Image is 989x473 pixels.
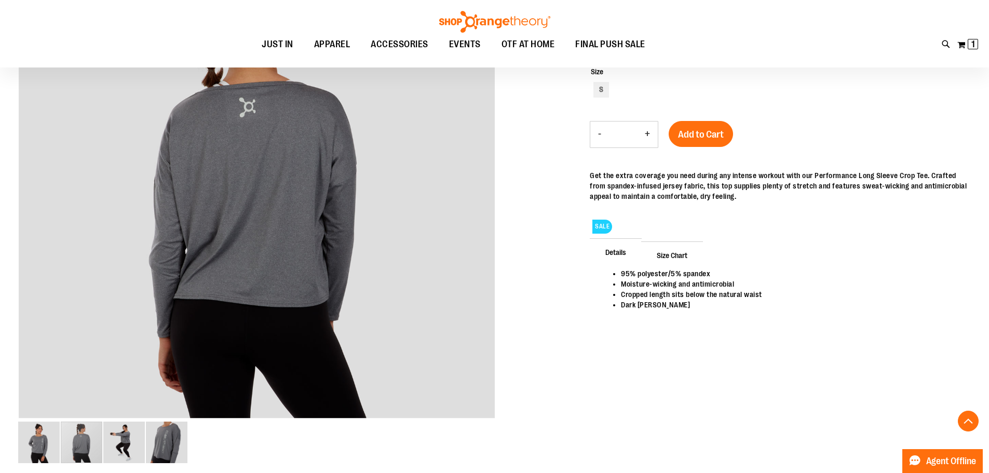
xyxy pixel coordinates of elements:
[621,289,960,300] li: Cropped length sits below the natural waist
[641,241,703,268] span: Size Chart
[590,121,609,147] button: Decrease product quantity
[565,33,656,57] a: FINAL PUSH SALE
[103,422,145,463] img: Alternate image #2 for 1537035
[621,279,960,289] li: Moisture-wicking and antimicrobial
[103,421,146,464] div: image 3 of 4
[438,11,552,33] img: Shop Orangetheory
[18,421,61,464] div: image 1 of 4
[958,411,979,431] button: Back To Top
[262,33,293,56] span: JUST IN
[637,121,658,147] button: Increase product quantity
[439,33,491,57] a: EVENTS
[609,122,637,147] input: Product quantity
[61,421,103,464] div: image 2 of 4
[902,449,983,473] button: Agent Offline
[621,300,960,310] li: Dark [PERSON_NAME]
[360,33,439,57] a: ACCESSORIES
[926,456,976,466] span: Agent Offline
[314,33,350,56] span: APPAREL
[590,238,642,265] span: Details
[502,33,555,56] span: OTF AT HOME
[251,33,304,57] a: JUST IN
[449,33,481,56] span: EVENTS
[971,39,975,49] span: 1
[678,129,724,140] span: Add to Cart
[593,82,609,98] div: S
[592,220,612,234] span: SALE
[146,422,187,463] img: Alternate image #3 for 1537035
[669,121,733,147] button: Add to Cart
[491,33,565,57] a: OTF AT HOME
[18,422,60,463] img: Product image for Performance Long Sleeve Crop Tee
[371,33,428,56] span: ACCESSORIES
[590,170,971,201] div: Get the extra coverage you need during any intense workout with our Performance Long Sleeve Crop ...
[591,67,603,76] span: Size
[146,421,187,464] div: image 4 of 4
[304,33,361,56] a: APPAREL
[621,268,960,279] li: 95% polyester/5% spandex
[575,33,645,56] span: FINAL PUSH SALE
